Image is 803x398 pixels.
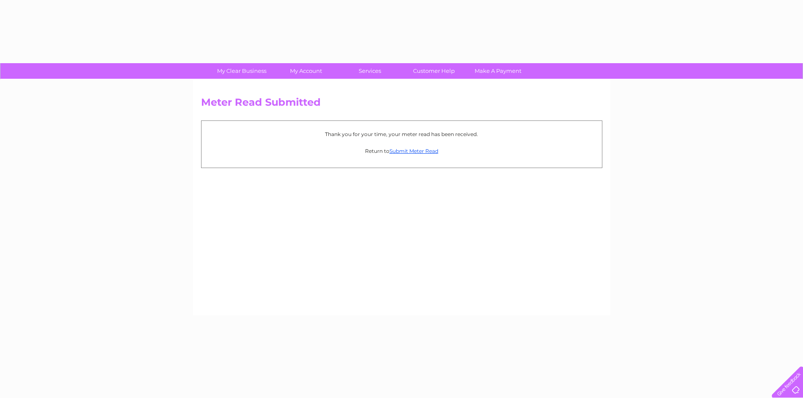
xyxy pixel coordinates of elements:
p: Return to [206,147,598,155]
a: Customer Help [399,63,469,79]
a: My Clear Business [207,63,277,79]
a: Services [335,63,405,79]
a: My Account [271,63,341,79]
h2: Meter Read Submitted [201,96,602,112]
p: Thank you for your time, your meter read has been received. [206,130,598,138]
a: Submit Meter Read [389,148,438,154]
a: Make A Payment [463,63,533,79]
